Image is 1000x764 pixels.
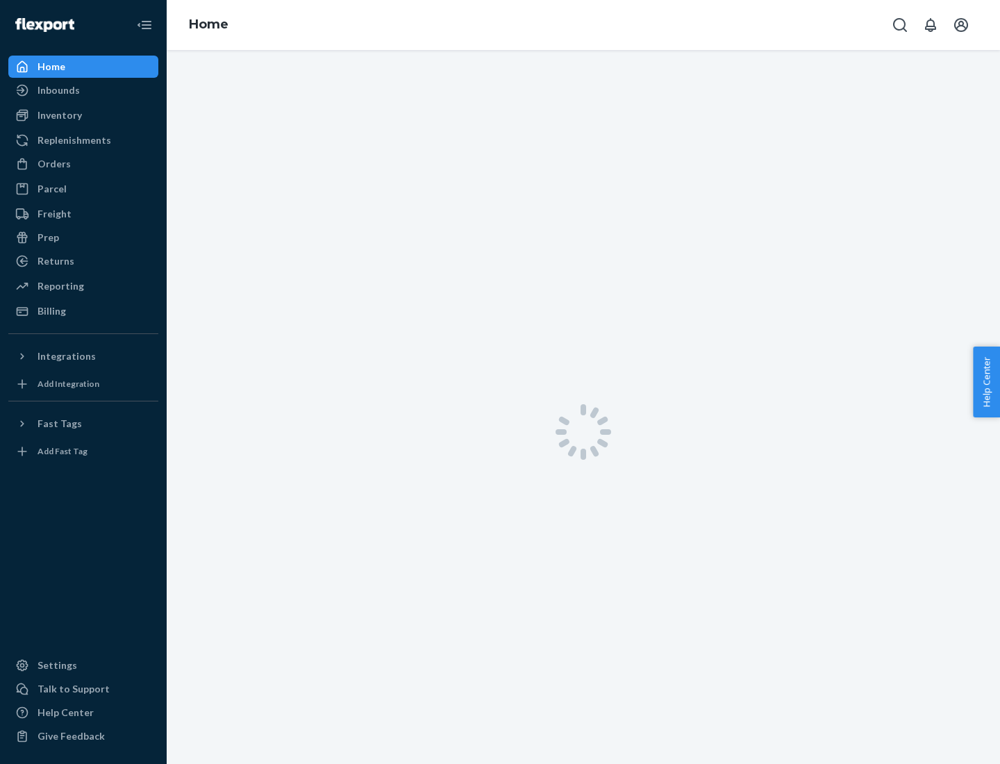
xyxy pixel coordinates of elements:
a: Freight [8,203,158,225]
a: Talk to Support [8,678,158,700]
a: Help Center [8,701,158,724]
div: Fast Tags [37,417,82,431]
button: Open Search Box [886,11,914,39]
button: Integrations [8,345,158,367]
div: Prep [37,231,59,244]
div: Give Feedback [37,729,105,743]
div: Freight [37,207,72,221]
a: Add Fast Tag [8,440,158,463]
button: Help Center [973,347,1000,417]
div: Help Center [37,706,94,720]
div: Inbounds [37,83,80,97]
button: Open account menu [947,11,975,39]
div: Talk to Support [37,682,110,696]
a: Prep [8,226,158,249]
div: Replenishments [37,133,111,147]
div: Integrations [37,349,96,363]
div: Reporting [37,279,84,293]
a: Add Integration [8,373,158,395]
div: Add Integration [37,378,99,390]
button: Open notifications [917,11,944,39]
div: Add Fast Tag [37,445,87,457]
a: Returns [8,250,158,272]
button: Close Navigation [131,11,158,39]
div: Settings [37,658,77,672]
button: Fast Tags [8,413,158,435]
div: Returns [37,254,74,268]
div: Billing [37,304,66,318]
div: Home [37,60,65,74]
a: Parcel [8,178,158,200]
a: Inventory [8,104,158,126]
img: Flexport logo [15,18,74,32]
a: Billing [8,300,158,322]
div: Parcel [37,182,67,196]
a: Home [189,17,228,32]
button: Give Feedback [8,725,158,747]
a: Reporting [8,275,158,297]
a: Settings [8,654,158,676]
a: Replenishments [8,129,158,151]
div: Inventory [37,108,82,122]
a: Orders [8,153,158,175]
div: Orders [37,157,71,171]
a: Home [8,56,158,78]
a: Inbounds [8,79,158,101]
ol: breadcrumbs [178,5,240,45]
